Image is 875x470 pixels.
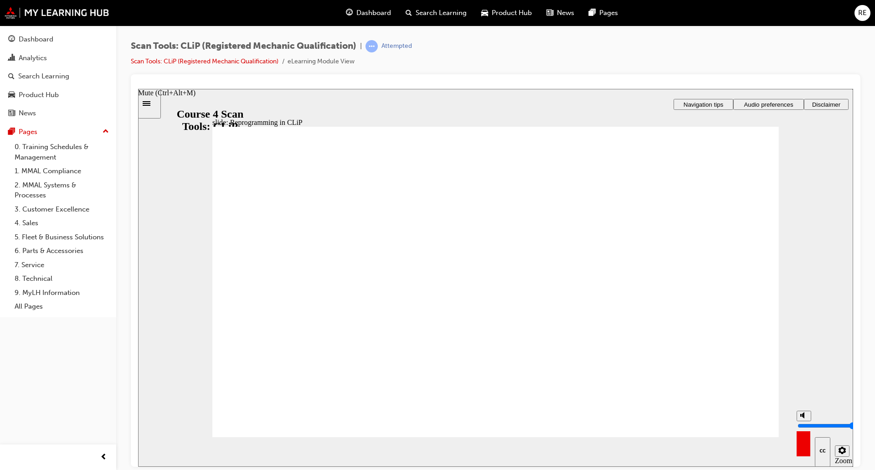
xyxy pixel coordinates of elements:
[18,71,69,82] div: Search Learning
[492,8,532,18] span: Product Hub
[4,31,113,48] a: Dashboard
[858,8,867,18] span: RE
[19,90,59,100] div: Product Hub
[103,126,109,138] span: up-icon
[674,12,702,19] span: Disclaimer
[5,7,109,19] img: mmal
[11,272,113,286] a: 8. Technical
[4,105,113,122] a: News
[19,34,53,45] div: Dashboard
[8,72,15,81] span: search-icon
[546,7,553,19] span: news-icon
[557,8,574,18] span: News
[8,54,15,62] span: chart-icon
[131,41,356,52] span: Scan Tools: CLiP (Registered Mechanic Qualification)
[406,7,412,19] span: search-icon
[360,41,362,52] span: |
[11,244,113,258] a: 6. Parts & Accessories
[11,216,113,230] a: 4. Sales
[8,128,15,136] span: pages-icon
[346,7,353,19] span: guage-icon
[11,164,113,178] a: 1. MMAL Compliance
[288,57,355,67] li: eLearning Module View
[8,109,15,118] span: news-icon
[474,4,539,22] a: car-iconProduct Hub
[11,178,113,202] a: 2. MMAL Systems & Processes
[19,127,37,137] div: Pages
[100,452,107,463] span: prev-icon
[582,4,625,22] a: pages-iconPages
[4,50,113,67] a: Analytics
[11,202,113,217] a: 3. Customer Excellence
[677,348,692,378] button: Show captions (Ctrl+Alt+C)
[4,68,113,85] a: Search Learning
[4,124,113,140] button: Pages
[606,12,655,19] span: Audio preferences
[697,368,714,392] label: Zoom to fit
[481,7,488,19] span: car-icon
[398,4,474,22] a: search-iconSearch Learning
[589,7,596,19] span: pages-icon
[854,5,870,21] button: RE
[4,87,113,103] a: Product Hub
[599,8,618,18] span: Pages
[131,57,278,65] a: Scan Tools: CLiP (Registered Mechanic Qualification)
[4,29,113,124] button: DashboardAnalyticsSearch LearningProduct HubNews
[11,300,113,314] a: All Pages
[19,53,47,63] div: Analytics
[11,140,113,164] a: 0. Training Schedules & Management
[595,10,666,21] button: Audio preferences
[8,91,15,99] span: car-icon
[11,230,113,244] a: 5. Fleet & Business Solutions
[666,10,710,21] button: Disclaimer
[546,12,585,19] span: Navigation tips
[416,8,467,18] span: Search Learning
[339,4,398,22] a: guage-iconDashboard
[654,348,710,378] div: misc controls
[381,42,412,51] div: Attempted
[11,286,113,300] a: 9. MyLH Information
[535,10,595,21] button: Navigation tips
[19,108,36,119] div: News
[365,40,378,52] span: learningRecordVerb_ATTEMPT-icon
[356,8,391,18] span: Dashboard
[8,36,15,44] span: guage-icon
[539,4,582,22] a: news-iconNews
[11,258,113,272] a: 7. Service
[697,356,711,368] button: Settings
